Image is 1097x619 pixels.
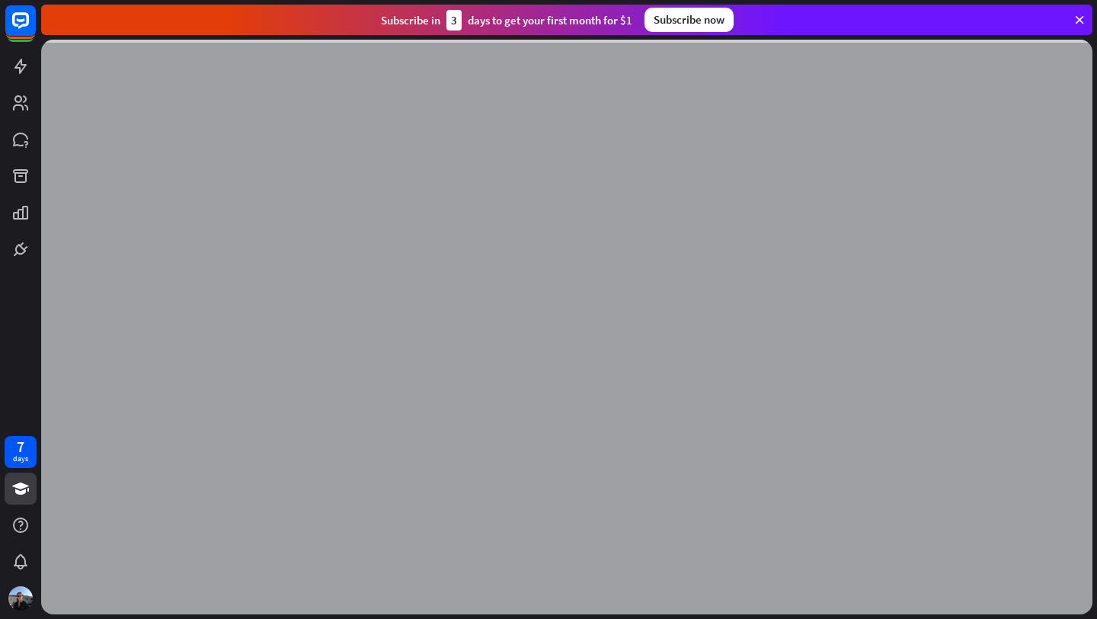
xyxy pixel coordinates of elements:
[644,8,734,32] div: Subscribe now
[17,440,24,454] div: 7
[13,454,28,464] div: days
[446,10,462,30] div: 3
[5,436,37,468] a: 7 days
[381,10,632,30] div: Subscribe in days to get your first month for $1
